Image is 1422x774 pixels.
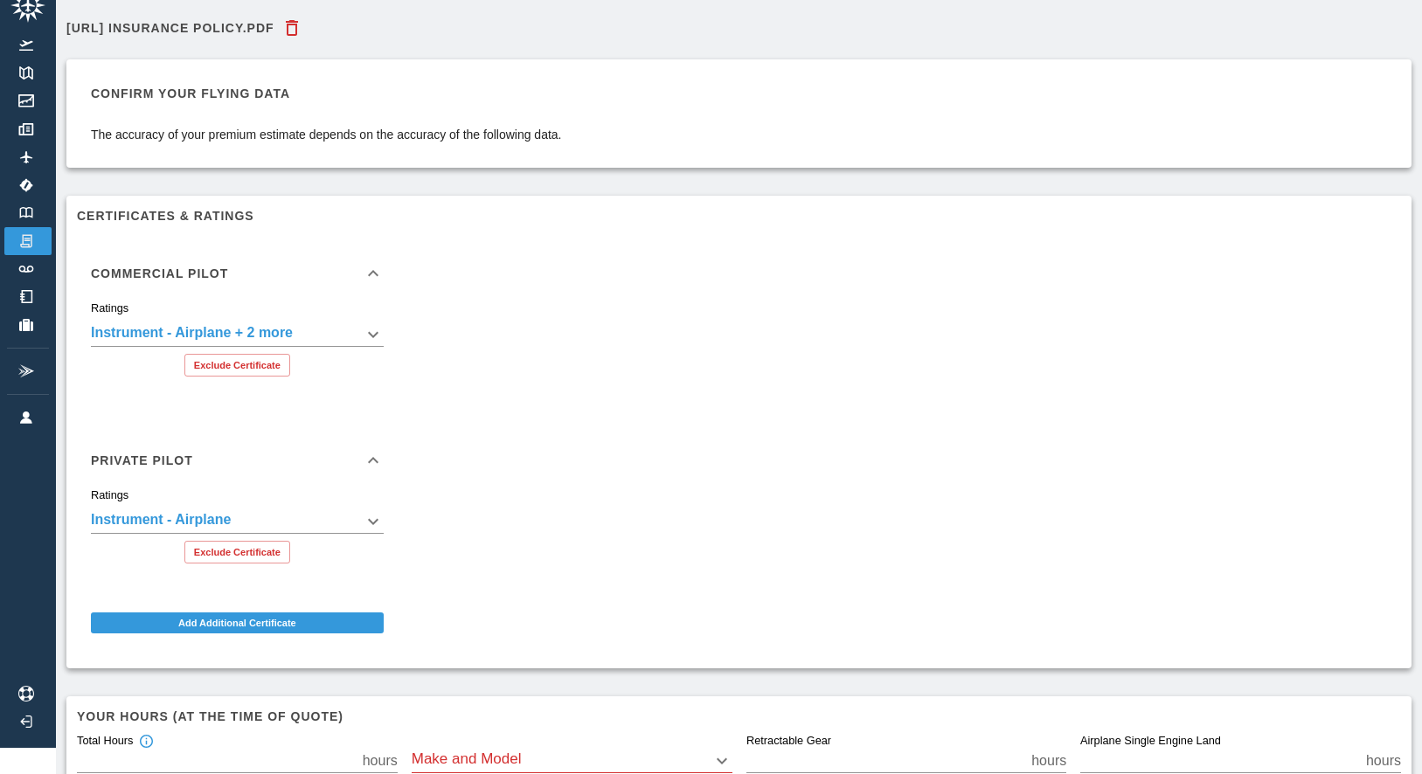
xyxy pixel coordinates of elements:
[77,432,398,488] div: Private Pilot
[91,267,228,280] h6: Commercial Pilot
[91,126,562,143] p: The accuracy of your premium estimate depends on the accuracy of the following data.
[77,734,154,750] div: Total Hours
[66,22,274,34] h6: [URL] Insurance Policy.pdf
[77,707,1401,726] h6: Your hours (at the time of quote)
[77,488,398,577] div: Private Pilot
[91,612,384,633] button: Add Additional Certificate
[184,354,290,377] button: Exclude Certificate
[91,454,193,466] h6: Private Pilot
[91,301,128,316] label: Ratings
[746,734,831,750] label: Retractable Gear
[91,322,384,347] div: Instrument - Airplane + 2 more
[1031,750,1066,771] p: hours
[77,206,1401,225] h6: Certificates & Ratings
[363,750,398,771] p: hours
[1080,734,1221,750] label: Airplane Single Engine Land
[91,84,562,103] h6: Confirm your flying data
[91,487,128,503] label: Ratings
[77,301,398,390] div: Commercial Pilot
[184,541,290,563] button: Exclude Certificate
[77,245,398,301] div: Commercial Pilot
[91,509,384,534] div: Instrument - Airplane + 2 more
[138,734,154,750] svg: Total hours in fixed-wing aircraft
[1366,750,1401,771] p: hours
